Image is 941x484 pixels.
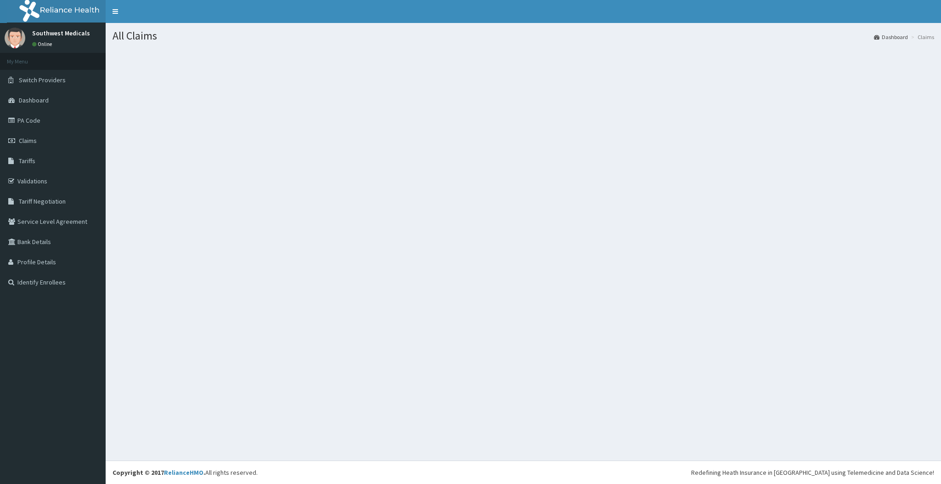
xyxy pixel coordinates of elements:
[874,33,908,41] a: Dashboard
[19,157,35,165] span: Tariffs
[32,41,54,47] a: Online
[19,197,66,205] span: Tariff Negotiation
[113,468,205,477] strong: Copyright © 2017 .
[106,461,941,484] footer: All rights reserved.
[5,28,25,48] img: User Image
[691,468,934,477] div: Redefining Heath Insurance in [GEOGRAPHIC_DATA] using Telemedicine and Data Science!
[19,76,66,84] span: Switch Providers
[19,96,49,104] span: Dashboard
[19,137,37,145] span: Claims
[113,30,934,42] h1: All Claims
[909,33,934,41] li: Claims
[164,468,203,477] a: RelianceHMO
[32,30,90,36] p: Southwest Medicals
